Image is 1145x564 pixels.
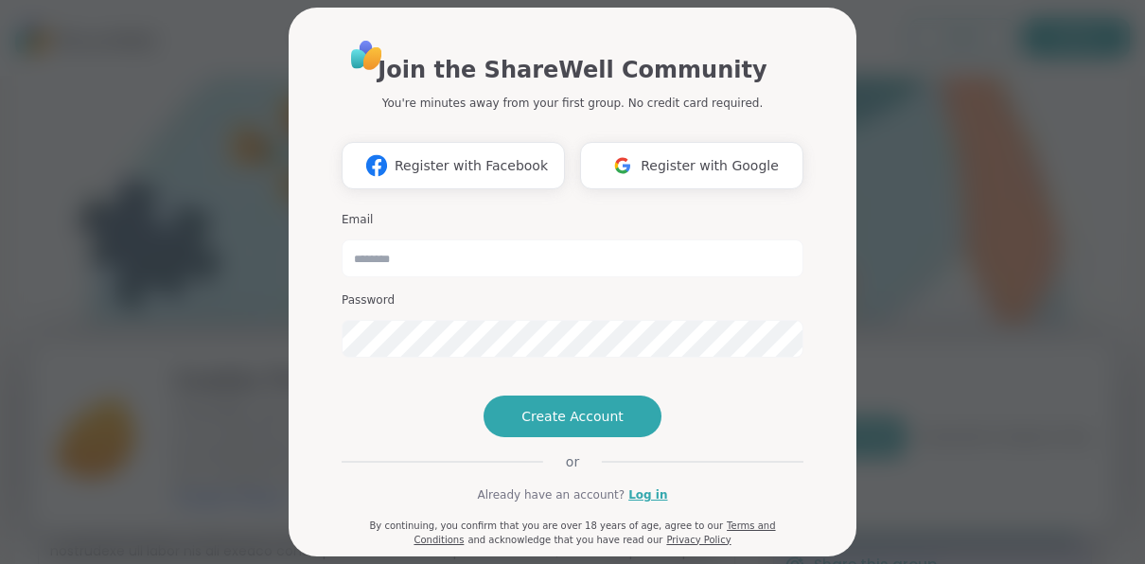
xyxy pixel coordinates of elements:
[484,396,661,437] button: Create Account
[342,142,565,189] button: Register with Facebook
[369,520,723,531] span: By continuing, you confirm that you are over 18 years of age, agree to our
[395,156,548,176] span: Register with Facebook
[580,142,803,189] button: Register with Google
[359,148,395,183] img: ShareWell Logomark
[628,486,667,503] a: Log in
[543,452,602,471] span: or
[345,34,388,77] img: ShareWell Logo
[382,95,763,112] p: You're minutes away from your first group. No credit card required.
[641,156,779,176] span: Register with Google
[378,53,766,87] h1: Join the ShareWell Community
[342,292,803,308] h3: Password
[342,212,803,228] h3: Email
[666,535,731,545] a: Privacy Policy
[477,486,625,503] span: Already have an account?
[521,407,624,426] span: Create Account
[467,535,662,545] span: and acknowledge that you have read our
[414,520,775,545] a: Terms and Conditions
[605,148,641,183] img: ShareWell Logomark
